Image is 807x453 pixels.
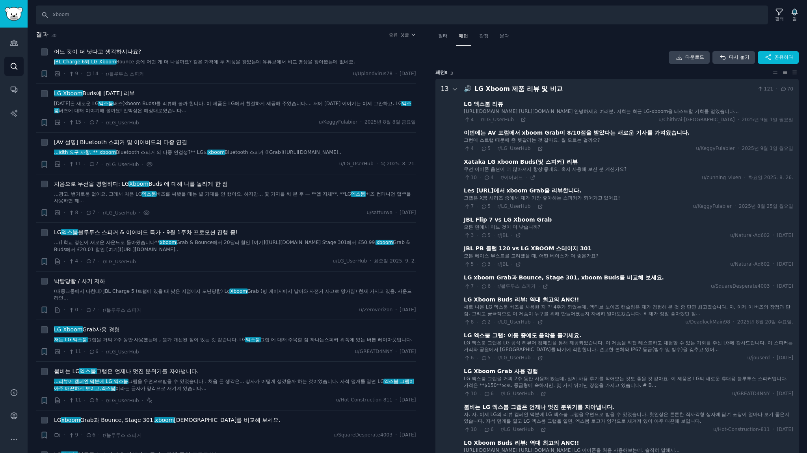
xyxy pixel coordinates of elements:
[389,32,398,37] font: 종류
[54,277,105,285] a: 박탈당함 / 사기 저하
[773,283,774,289] font: ·
[471,233,474,238] font: 3
[777,283,793,289] font: [DATE]
[496,392,498,396] font: ·
[739,203,793,209] font: 2025년 8월 25일 월요일
[773,391,774,396] font: ·
[395,349,397,354] font: ·
[496,175,498,180] font: ·
[685,319,730,325] font: u/DeadlockMain98
[464,101,503,107] font: LG 엑스붐 리뷰
[101,386,115,391] font: 엑스붐
[84,119,86,126] font: ·
[730,261,770,267] font: u/Natural-Ad602
[445,70,448,75] font: s
[116,59,189,65] font: Bounce 중에 어떤 게 더 나을까요
[92,71,99,76] font: 14
[84,161,86,167] font: ·
[777,261,793,267] font: [DATE]
[95,161,99,166] font: 7
[734,203,736,209] font: ·
[711,283,770,289] font: u/SquareDesperate4003
[471,391,477,396] font: 10
[324,337,412,342] font: 스피커 위쪽에 있는 버튼 레이아웃입니다.
[339,161,374,166] font: u/LG_UserHub
[441,85,449,92] font: 13
[517,117,518,122] font: ·
[481,117,514,122] font: r/LG_UserHub
[395,397,397,403] font: ·
[500,427,534,432] font: r/LG_UserHub
[106,71,144,77] font: r/블루투스 스피커
[773,233,774,238] font: ·
[500,33,509,39] font: 묻다
[742,146,793,151] font: 2025년 9월 1일 월요일
[225,150,341,155] font: Bluetooth 스피커 ([Grab]([URL][DOMAIN_NAME]..
[787,86,793,92] font: 70
[84,397,86,403] font: ·
[162,379,384,384] font: 받을 수 있었습니다 . 처음 든 생각은... 상자가 어떻게 생겼을까 하는 것이었습니다. 자석 덮개를 열면 LG
[84,348,86,355] font: ·
[64,397,65,403] font: ·
[98,307,100,313] font: ·
[54,240,160,245] font: ...\] 학교 정신이 새로운 사운드로 돌아왔습니다**
[497,261,508,267] font: r/JBL
[54,150,116,155] font: ...idth 요구 사항. ** xboom
[59,108,186,113] font: 버즈에 대해 이야기해 볼까요! 언박싱은 예상대로였습니다...
[230,288,247,294] font: Xboom
[101,397,103,403] font: ·
[702,175,741,180] font: u/cunning_vixen
[464,253,599,259] font: 모든 베이스 부스트를 고려했을 때, 어떤 베이스가 더 좋은가요?
[149,181,228,187] font: Buds 에 대해 나를 놀라게 한 점
[747,355,770,361] font: u/jouserd
[54,139,187,145] font: [AV 설명] Bluetooth 스피커 및 이어버드의 다중 연결
[54,288,230,294] font: (대중교통에서 나한테) JBL Charge 5 (트랩에 있을 때 낮은 지점에서 도난당함) Lg
[493,262,495,267] font: ·
[75,258,78,264] font: 4
[142,161,143,167] font: ·
[536,392,537,396] font: ·
[773,261,774,267] font: ·
[395,210,397,215] font: ·
[777,391,793,396] font: [DATE]
[96,326,119,333] font: 사용 경험
[464,129,690,136] font: 이번에는 AV 포럼에서 xboom Grab이 8/10점을 받았다는 새로운 기사를 가져왔습니다.
[360,119,362,125] font: ·
[493,204,495,209] font: ·
[98,432,100,438] font: ·
[101,348,103,355] font: ·
[106,120,139,126] font: r/LG_UserHub
[497,233,508,238] font: r/JBL
[36,31,48,38] font: 결과
[464,332,582,338] font: LG 엑스붐 그랩: 이동 중에도 음악을 즐기세요.
[333,258,367,264] font: u/LG_UserHub
[464,376,788,388] font: LG 엑스붐 그랩을 거의 2주 동안 사용해 봤는데, 실제 사용 후기를 적어보는 것도 좋을 것 같아요. 이 제품은 LG의 새로운 휴대용 블루투스 스피커입니다. 가격은 **$15...
[54,59,416,66] a: JBL Charge 6와 LG XboomBounce 중에 어떤 게 더 나을까요? 같은 가격에 두 제품을 찾았는데 유튜브에서 비교 영상을 찾아봤는데 없네요.
[464,224,540,230] font: 모든 면에서 어느 것이 더 낫습니까?
[400,397,416,403] font: [DATE]
[5,7,23,21] img: GummySearch 로고
[464,159,578,165] font: Xataka LG xboom Buds(및 스피커) 리뷰
[142,191,156,197] font: 엑스붐
[536,427,537,432] font: ·
[75,161,81,166] font: 11
[464,216,552,223] font: JBL Flip 7 vs LG Xboom Grab
[493,233,495,238] font: ·
[732,391,770,396] font: u/GREATD4NNY
[54,229,61,235] font: LG
[493,356,495,361] font: ·
[459,33,468,39] font: 패턴
[54,48,141,55] font: 어느 것이 더 낫다고 생각하시나요?
[75,349,81,354] font: 11
[98,209,100,216] font: ·
[400,71,416,76] font: [DATE]
[75,307,78,312] font: 0
[64,119,65,126] font: ·
[496,427,498,432] font: ·
[101,119,103,126] font: ·
[64,258,65,264] font: ·
[80,417,155,423] font: Grab과 Bounce, Stage 301,
[491,175,494,180] font: 4
[98,258,100,264] font: ·
[113,101,402,106] font: 버즈(xboom Buds)를 리뷰해 볼까 합니다. 이 제품은 LG에서 친절하게 제공해 주었습니다.... 저에 [DATE] 이야기는 이제 그만하고, LG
